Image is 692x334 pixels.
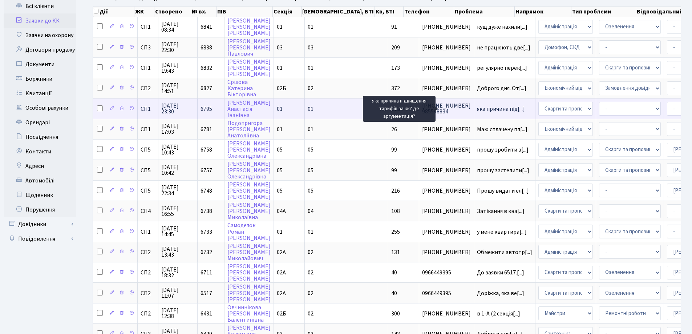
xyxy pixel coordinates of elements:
th: Створено [154,7,191,17]
a: Боржники [4,72,76,86]
span: яка причина під[...] [477,105,525,113]
span: [DATE] 10:42 [161,164,194,176]
span: СП1 [141,106,155,112]
span: [DATE] 19:43 [161,62,194,74]
span: [DATE] 22:30 [161,41,194,53]
a: [PERSON_NAME][PERSON_NAME][PERSON_NAME] [227,58,271,78]
a: [PERSON_NAME][PERSON_NAME]Олександрівна [227,140,271,160]
span: Обмежити автотр[...] [477,248,532,256]
th: Дії [93,7,134,17]
span: 02Б [277,310,286,318]
span: 01 [308,228,313,236]
span: 6827 [201,84,212,92]
span: 91 [391,23,397,31]
div: яка причина підвищення тарифів за кк? де аргументація? [363,96,436,122]
span: 01 [308,64,313,72]
th: [DEMOGRAPHIC_DATA], БТІ [302,7,375,17]
span: Прошу видати ел[...] [477,187,529,195]
span: 01 [308,23,313,31]
span: СП3 [141,45,155,51]
a: Повідомлення [4,232,76,246]
a: Контакти [4,144,76,159]
span: [PHONE_NUMBER] 985598834 [422,103,471,114]
span: [PHONE_NUMBER] [422,24,471,30]
span: Затікання в ква[...] [477,207,525,215]
span: [PHONE_NUMBER] [422,249,471,255]
span: 02А [277,289,286,297]
span: 6733 [201,228,212,236]
span: 6832 [201,64,212,72]
a: Заявки до КК [4,13,76,28]
span: Доброго дня. От[...] [477,84,526,92]
span: [PHONE_NUMBER] [422,147,471,153]
span: 02 [308,269,313,277]
a: [PERSON_NAME][PERSON_NAME][PERSON_NAME] [227,283,271,303]
a: [PERSON_NAME][PERSON_NAME]Миколаївна [227,201,271,221]
span: 40 [391,269,397,277]
a: [PERSON_NAME][PERSON_NAME]Олександрівна [227,160,271,181]
span: 6431 [201,310,212,318]
span: [PHONE_NUMBER] [422,85,471,91]
span: 05 [308,187,313,195]
a: СамодєлокРоман[PERSON_NAME] [227,222,271,242]
span: [PHONE_NUMBER] [422,168,471,173]
span: 05 [277,146,283,154]
a: [PERSON_NAME]АнастасіяІванівна [227,99,271,119]
span: 6738 [201,207,212,215]
th: ЖК [134,7,155,17]
span: СП1 [141,229,155,235]
a: Адреси [4,159,76,173]
span: СП2 [141,290,155,296]
span: 02 [308,289,313,297]
th: ПІБ [216,7,273,17]
span: [PHONE_NUMBER] [422,229,471,235]
span: 01 [308,105,313,113]
span: СП5 [141,168,155,173]
span: 01 [277,228,283,236]
span: 6758 [201,146,212,154]
span: 209 [391,44,400,52]
span: 05 [277,187,283,195]
span: [DATE] 10:43 [161,144,194,156]
span: СП5 [141,147,155,153]
a: Автомобілі [4,173,76,188]
span: 99 [391,146,397,154]
span: [DATE] 22:34 [161,185,194,196]
span: 6748 [201,187,212,195]
span: 6517 [201,289,212,297]
span: 255 [391,228,400,236]
span: [DATE] 13:43 [161,246,194,258]
a: ЄршоваКатеринаВікторівна [227,78,256,98]
span: 6757 [201,166,212,174]
span: [PHONE_NUMBER] [422,65,471,71]
a: Орендарі [4,115,76,130]
span: [DATE] 12:38 [161,307,194,319]
span: прошу застелити[...] [477,166,529,174]
span: СП1 [141,65,155,71]
span: СП4 [141,208,155,214]
th: Кв, БТІ [375,7,404,17]
a: Квитанції [4,86,76,101]
span: 173 [391,64,400,72]
span: [PHONE_NUMBER] [422,45,471,51]
span: 40 [391,289,397,297]
span: 300 [391,310,400,318]
th: Проблема [454,7,514,17]
span: [DATE] 14:51 [161,83,194,94]
span: 01 [277,125,283,133]
span: Маю сплачену пл[...] [477,125,527,133]
a: Особові рахунки [4,101,76,115]
span: 02А [277,248,286,256]
a: Порушення [4,202,76,217]
span: 6838 [201,44,212,52]
span: [PHONE_NUMBER] [422,208,471,214]
span: кущ дуже нахили[...] [477,23,527,31]
span: Доріжка, яка ве[...] [477,289,524,297]
span: [PHONE_NUMBER] [422,311,471,317]
a: [PERSON_NAME][PERSON_NAME][PERSON_NAME] [227,262,271,283]
a: [PERSON_NAME][PERSON_NAME]Миколайович [227,242,271,262]
a: Договори продажу [4,43,76,57]
span: 216 [391,187,400,195]
span: 02Б [277,84,286,92]
span: 02 [308,310,313,318]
